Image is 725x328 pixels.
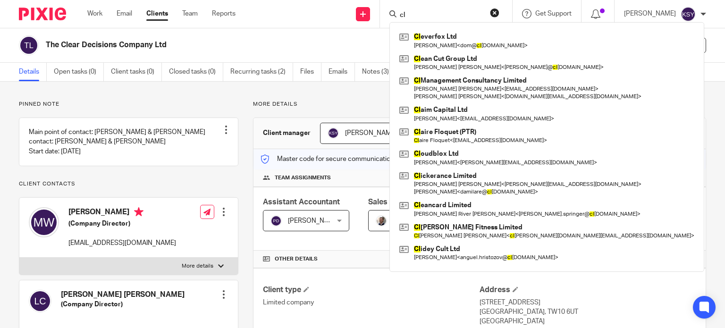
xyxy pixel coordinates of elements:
[111,63,162,81] a: Client tasks (0)
[212,9,236,18] a: Reports
[263,298,480,307] p: Limited company
[19,180,238,188] p: Client contacts
[328,127,339,139] img: svg%3E
[182,9,198,18] a: Team
[253,101,706,108] p: More details
[368,198,415,206] span: Sales Person
[19,35,39,55] img: svg%3E
[230,63,293,81] a: Recurring tasks (2)
[480,285,696,295] h4: Address
[480,317,696,326] p: [GEOGRAPHIC_DATA]
[263,198,340,206] span: Assistant Accountant
[270,215,282,227] img: svg%3E
[345,130,397,136] span: [PERSON_NAME]
[117,9,132,18] a: Email
[46,40,472,50] h2: The Clear Decisions Company Ltd
[261,154,423,164] p: Master code for secure communications and files
[19,8,66,20] img: Pixie
[134,207,143,217] i: Primary
[535,10,572,17] span: Get Support
[300,63,321,81] a: Files
[263,128,311,138] h3: Client manager
[288,218,340,224] span: [PERSON_NAME]
[263,285,480,295] h4: Client type
[19,63,47,81] a: Details
[376,215,387,227] img: Matt%20Circle.png
[87,9,102,18] a: Work
[61,290,185,300] h4: [PERSON_NAME] [PERSON_NAME]
[68,219,176,228] h5: (Company Director)
[681,7,696,22] img: svg%3E
[490,8,499,17] button: Clear
[480,307,696,317] p: [GEOGRAPHIC_DATA], TW10 6UT
[68,238,176,248] p: [EMAIL_ADDRESS][DOMAIN_NAME]
[399,11,484,20] input: Search
[68,207,176,219] h4: [PERSON_NAME]
[146,9,168,18] a: Clients
[480,298,696,307] p: [STREET_ADDRESS]
[182,262,213,270] p: More details
[29,207,59,237] img: svg%3E
[624,9,676,18] p: [PERSON_NAME]
[362,63,396,81] a: Notes (3)
[275,255,318,263] span: Other details
[29,290,51,312] img: svg%3E
[61,300,185,309] h5: (Company Director)
[19,101,238,108] p: Pinned note
[169,63,223,81] a: Closed tasks (0)
[329,63,355,81] a: Emails
[54,63,104,81] a: Open tasks (0)
[275,174,331,182] span: Team assignments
